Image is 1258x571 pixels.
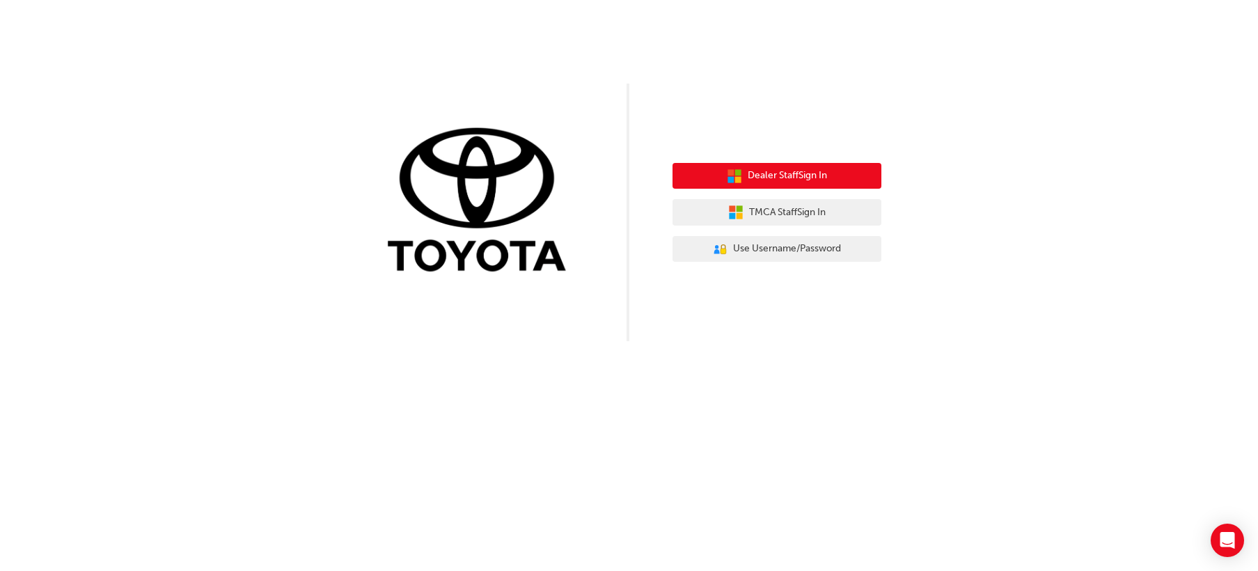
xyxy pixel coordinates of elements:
button: TMCA StaffSign In [673,199,881,226]
button: Dealer StaffSign In [673,163,881,189]
span: TMCA Staff Sign In [749,205,826,221]
span: Dealer Staff Sign In [748,168,827,184]
button: Use Username/Password [673,236,881,263]
div: Open Intercom Messenger [1211,524,1244,557]
span: Use Username/Password [733,241,841,257]
img: Trak [377,125,586,279]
